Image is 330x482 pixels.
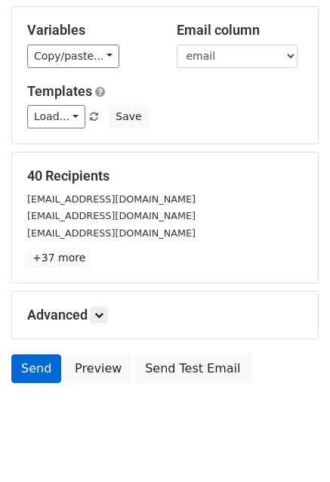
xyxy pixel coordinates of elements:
small: [EMAIL_ADDRESS][DOMAIN_NAME] [27,210,196,221]
small: [EMAIL_ADDRESS][DOMAIN_NAME] [27,193,196,205]
h5: Email column [177,22,304,39]
a: Load... [27,105,85,128]
a: Send Test Email [135,354,250,383]
h5: Variables [27,22,154,39]
button: Save [109,105,148,128]
a: Preview [65,354,131,383]
h5: Advanced [27,307,303,323]
a: Templates [27,83,92,99]
a: Copy/paste... [27,45,119,68]
small: [EMAIL_ADDRESS][DOMAIN_NAME] [27,227,196,239]
a: +37 more [27,249,91,267]
iframe: Chat Widget [254,409,330,482]
h5: 40 Recipients [27,168,303,184]
a: Send [11,354,61,383]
